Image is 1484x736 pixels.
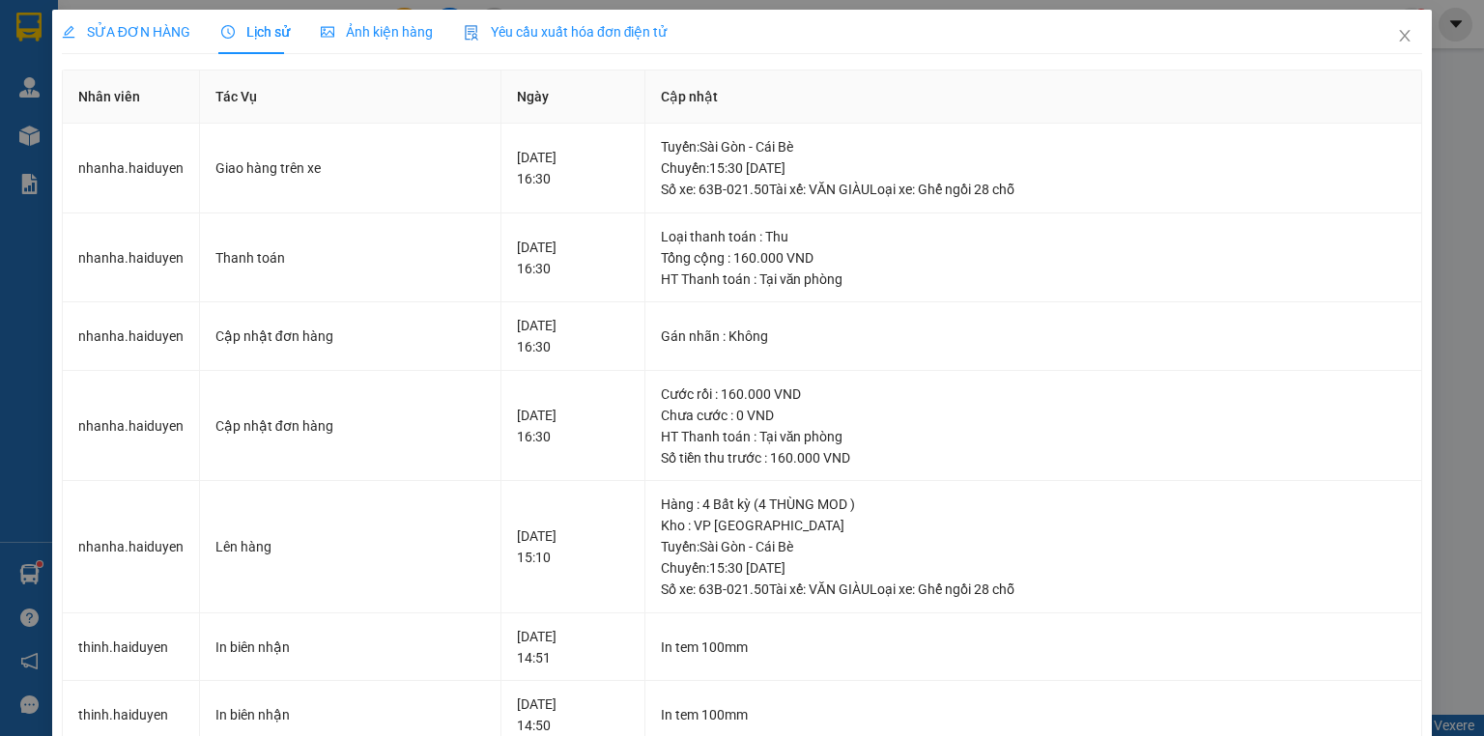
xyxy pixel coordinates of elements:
[464,25,479,41] img: icon
[215,247,485,269] div: Thanh toán
[215,415,485,437] div: Cập nhật đơn hàng
[63,613,200,682] td: thinh.haiduyen
[63,371,200,482] td: nhanha.haiduyen
[517,147,629,189] div: [DATE] 16:30
[661,247,1407,269] div: Tổng cộng : 160.000 VND
[517,405,629,447] div: [DATE] 16:30
[63,213,200,303] td: nhanha.haiduyen
[645,71,1423,124] th: Cập nhật
[661,637,1407,658] div: In tem 100mm
[215,637,485,658] div: In biên nhận
[661,326,1407,347] div: Gán nhãn : Không
[661,494,1407,515] div: Hàng : 4 Bất kỳ (4 THÙNG MOD )
[517,626,629,668] div: [DATE] 14:51
[661,383,1407,405] div: Cước rồi : 160.000 VND
[215,704,485,725] div: In biên nhận
[215,157,485,179] div: Giao hàng trên xe
[661,515,1407,536] div: Kho : VP [GEOGRAPHIC_DATA]
[517,315,629,357] div: [DATE] 16:30
[321,25,334,39] span: picture
[501,71,645,124] th: Ngày
[321,24,433,40] span: Ảnh kiện hàng
[661,269,1407,290] div: HT Thanh toán : Tại văn phòng
[200,71,501,124] th: Tác Vụ
[62,25,75,39] span: edit
[661,405,1407,426] div: Chưa cước : 0 VND
[517,694,629,736] div: [DATE] 14:50
[661,226,1407,247] div: Loại thanh toán : Thu
[63,71,200,124] th: Nhân viên
[63,124,200,213] td: nhanha.haiduyen
[464,24,668,40] span: Yêu cầu xuất hóa đơn điện tử
[221,24,290,40] span: Lịch sử
[517,237,629,279] div: [DATE] 16:30
[1397,28,1413,43] span: close
[661,536,1407,600] div: Tuyến : Sài Gòn - Cái Bè Chuyến: 15:30 [DATE] Số xe: 63B-021.50 Tài xế: VĂN GIÀU Loại xe: Ghế ngồ...
[661,426,1407,447] div: HT Thanh toán : Tại văn phòng
[661,704,1407,725] div: In tem 100mm
[215,326,485,347] div: Cập nhật đơn hàng
[661,136,1407,200] div: Tuyến : Sài Gòn - Cái Bè Chuyến: 15:30 [DATE] Số xe: 63B-021.50 Tài xế: VĂN GIÀU Loại xe: Ghế ngồ...
[63,481,200,613] td: nhanha.haiduyen
[221,25,235,39] span: clock-circle
[1378,10,1432,64] button: Close
[661,447,1407,468] div: Số tiền thu trước : 160.000 VND
[517,525,629,568] div: [DATE] 15:10
[215,536,485,557] div: Lên hàng
[63,302,200,371] td: nhanha.haiduyen
[62,24,190,40] span: SỬA ĐƠN HÀNG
